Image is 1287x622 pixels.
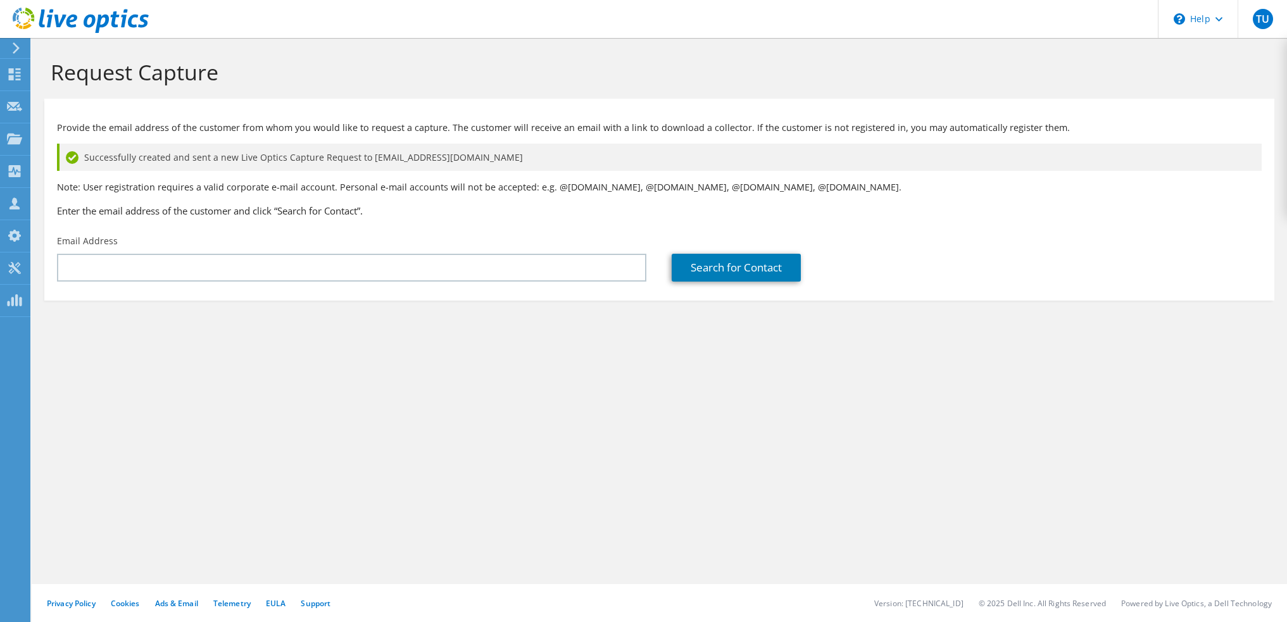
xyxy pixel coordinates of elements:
a: Privacy Policy [47,598,96,609]
li: Version: [TECHNICAL_ID] [874,598,964,609]
p: Provide the email address of the customer from whom you would like to request a capture. The cust... [57,121,1262,135]
li: © 2025 Dell Inc. All Rights Reserved [979,598,1106,609]
p: Note: User registration requires a valid corporate e-mail account. Personal e-mail accounts will ... [57,180,1262,194]
svg: \n [1174,13,1185,25]
a: Ads & Email [155,598,198,609]
label: Email Address [57,235,118,247]
h3: Enter the email address of the customer and click “Search for Contact”. [57,204,1262,218]
span: Successfully created and sent a new Live Optics Capture Request to [EMAIL_ADDRESS][DOMAIN_NAME] [84,151,523,165]
a: Support [301,598,330,609]
a: Telemetry [213,598,251,609]
span: TU [1253,9,1273,29]
h1: Request Capture [51,59,1262,85]
a: Search for Contact [672,254,801,282]
a: EULA [266,598,286,609]
a: Cookies [111,598,140,609]
li: Powered by Live Optics, a Dell Technology [1121,598,1272,609]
